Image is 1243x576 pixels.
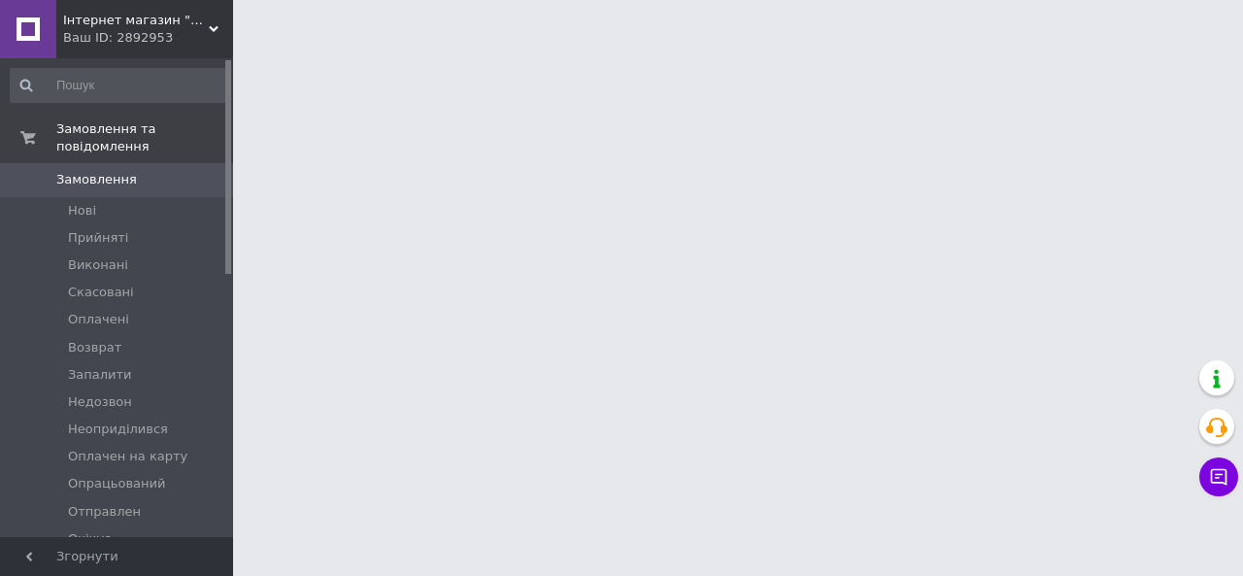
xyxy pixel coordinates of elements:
button: Чат з покупцем [1199,457,1238,496]
span: Недозвон [68,393,132,411]
span: Замовлення [56,171,137,188]
span: Отправлен [68,503,141,521]
span: Опрацьований [68,475,165,492]
div: Ваш ID: 2892953 [63,29,233,47]
input: Пошук [10,68,229,103]
span: Запалити [68,366,132,384]
span: Возврат [68,339,121,356]
span: Інтернет магазин "МК" [63,12,209,29]
span: Неоприділився [68,421,168,438]
span: Оплачені [68,311,129,328]
span: Нові [68,202,96,220]
span: Замовлення та повідомлення [56,120,233,155]
span: Прийняті [68,229,128,247]
span: Виконані [68,256,128,274]
span: Скасовані [68,284,134,301]
span: Оплачен на карту [68,448,187,465]
span: Очікує [68,530,111,548]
